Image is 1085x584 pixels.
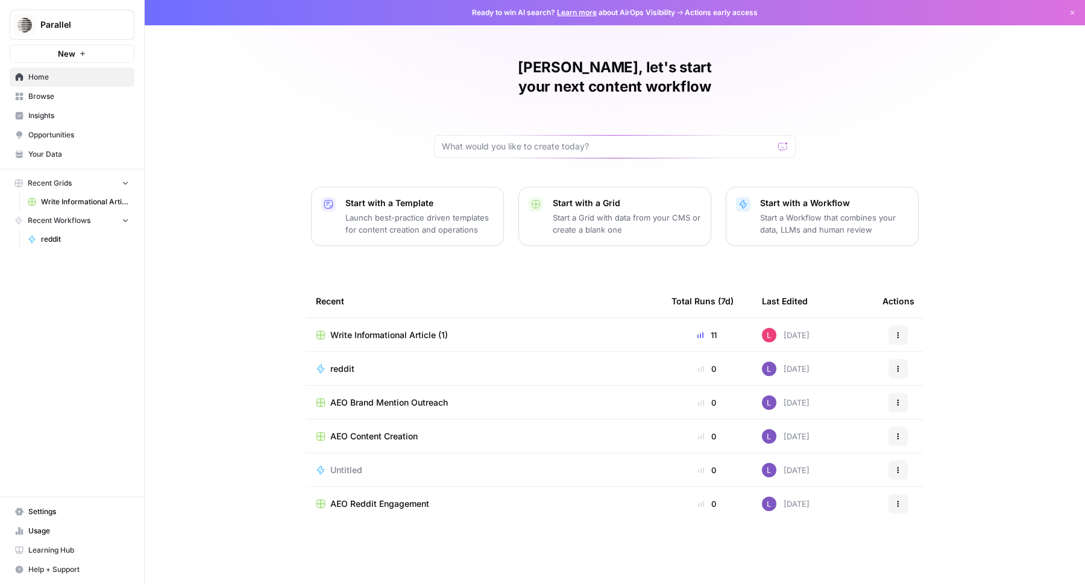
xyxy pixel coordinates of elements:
div: 0 [671,430,743,442]
button: Recent Workflows [10,212,134,230]
span: Insights [28,110,129,121]
button: Help + Support [10,560,134,579]
div: [DATE] [762,429,810,444]
div: Total Runs (7d) [671,284,734,318]
a: reddit [316,363,652,375]
button: Start with a WorkflowStart a Workflow that combines your data, LLMs and human review [726,187,919,246]
a: Browse [10,87,134,106]
a: Insights [10,106,134,125]
div: 0 [671,363,743,375]
a: Learning Hub [10,541,134,560]
span: AEO Reddit Engagement [330,498,429,510]
span: AEO Brand Mention Outreach [330,397,448,409]
span: AEO Content Creation [330,430,418,442]
span: Settings [28,506,129,517]
p: Start with a Template [345,197,494,209]
span: reddit [41,234,129,245]
a: Write Informational Article (1) [316,329,652,341]
a: Your Data [10,145,134,164]
div: 11 [671,329,743,341]
div: [DATE] [762,395,810,410]
div: [DATE] [762,362,810,376]
button: Recent Grids [10,174,134,192]
img: akt5lvu79bb6jw64eqzuz5pyor0f [762,328,776,342]
div: [DATE] [762,497,810,511]
p: Start with a Workflow [760,197,908,209]
button: New [10,45,134,63]
a: Home [10,68,134,87]
span: Help + Support [28,564,129,575]
span: reddit [330,363,354,375]
div: 0 [671,498,743,510]
a: Usage [10,521,134,541]
span: New [58,48,75,60]
span: Recent Grids [28,178,72,189]
img: rn7sh892ioif0lo51687sih9ndqw [762,362,776,376]
span: Parallel [40,19,113,31]
button: Workspace: Parallel [10,10,134,40]
img: rn7sh892ioif0lo51687sih9ndqw [762,429,776,444]
span: Your Data [28,149,129,160]
div: [DATE] [762,328,810,342]
p: Start a Grid with data from your CMS or create a blank one [553,212,701,236]
span: Learning Hub [28,545,129,556]
p: Start a Workflow that combines your data, LLMs and human review [760,212,908,236]
a: Write Informational Article (1) [22,192,134,212]
input: What would you like to create today? [442,140,773,152]
img: Parallel Logo [14,14,36,36]
a: reddit [22,230,134,249]
a: Opportunities [10,125,134,145]
button: Start with a GridStart a Grid with data from your CMS or create a blank one [518,187,711,246]
div: Recent [316,284,652,318]
a: Untitled [316,464,652,476]
span: Actions early access [685,7,758,18]
span: Home [28,72,129,83]
p: Launch best-practice driven templates for content creation and operations [345,212,494,236]
span: Recent Workflows [28,215,90,226]
div: Actions [882,284,914,318]
img: rn7sh892ioif0lo51687sih9ndqw [762,395,776,410]
span: Write Informational Article (1) [41,196,129,207]
img: rn7sh892ioif0lo51687sih9ndqw [762,463,776,477]
a: Settings [10,502,134,521]
span: Untitled [330,464,362,476]
span: Write Informational Article (1) [330,329,448,341]
div: 0 [671,397,743,409]
p: Start with a Grid [553,197,701,209]
span: Usage [28,526,129,536]
div: 0 [671,464,743,476]
h1: [PERSON_NAME], let's start your next content workflow [434,58,796,96]
div: Last Edited [762,284,808,318]
a: AEO Content Creation [316,430,652,442]
span: Opportunities [28,130,129,140]
span: Ready to win AI search? about AirOps Visibility [472,7,675,18]
button: Start with a TemplateLaunch best-practice driven templates for content creation and operations [311,187,504,246]
span: Browse [28,91,129,102]
a: AEO Reddit Engagement [316,498,652,510]
img: rn7sh892ioif0lo51687sih9ndqw [762,497,776,511]
a: AEO Brand Mention Outreach [316,397,652,409]
a: Learn more [557,8,597,17]
div: [DATE] [762,463,810,477]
